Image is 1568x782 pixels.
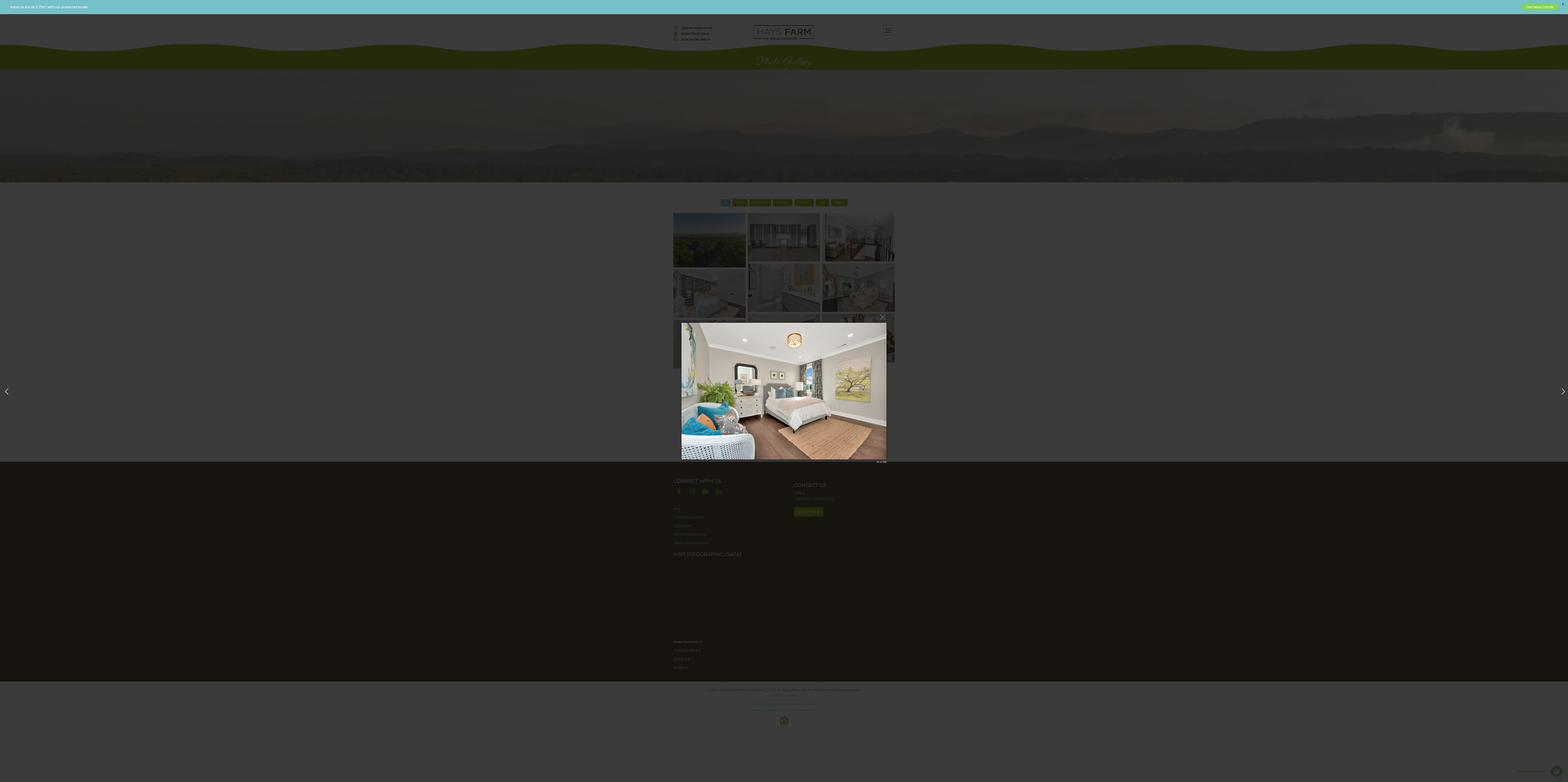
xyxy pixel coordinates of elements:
div: 10 of 196 [877,460,887,464]
p: Rates as low as 5.75%* with our preferred lender [10,5,1520,9]
button: × [683,313,888,322]
a: Get More Details [1522,4,1558,10]
button: Next (Right arrow key) [1556,384,1566,394]
span: X [1560,1,1566,7]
